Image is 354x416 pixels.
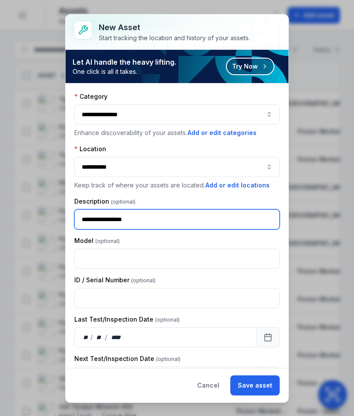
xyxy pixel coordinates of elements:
[74,197,135,206] label: Description
[74,180,280,190] p: Keep track of where your assets are located.
[99,34,250,42] div: Start tracking the location and history of your assets.
[74,145,106,153] label: Location
[108,333,124,342] div: year,
[205,180,270,190] button: Add or edit locations
[90,333,94,342] div: /
[74,92,108,101] label: Category
[74,354,180,363] label: Next Test/Inspection Date
[99,21,250,34] h3: New asset
[105,333,108,342] div: /
[230,375,280,395] button: Save asset
[187,128,257,138] button: Add or edit categories
[82,333,90,342] div: day,
[94,333,105,342] div: month,
[73,67,176,76] span: One click is all it takes.
[74,276,156,284] label: ID / Serial Number
[74,315,180,324] label: Last Test/Inspection Date
[190,375,227,395] button: Cancel
[256,327,280,347] button: Calendar
[74,128,280,138] p: Enhance discoverability of your assets.
[73,57,176,67] strong: Let AI handle the heavy lifting.
[74,236,120,245] label: Model
[256,367,280,387] button: Calendar
[226,58,274,75] button: Try Now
